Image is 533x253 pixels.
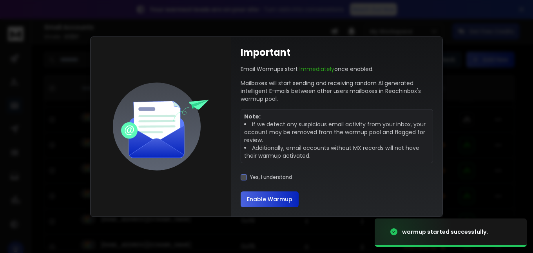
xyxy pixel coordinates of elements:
[250,174,292,180] label: Yes, I understand
[241,65,373,73] p: Email Warmups start once enabled.
[241,46,290,59] h1: Important
[244,120,430,144] li: If we detect any suspicious email activity from your inbox, your account may be removed from the ...
[241,79,433,103] p: Mailboxes will start sending and receiving random AI generated intelligent E-mails between other ...
[241,191,299,207] button: Enable Warmup
[244,113,430,120] p: Note:
[299,65,334,73] span: Immediately
[244,144,430,160] li: Additionally, email accounts without MX records will not have their warmup activated.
